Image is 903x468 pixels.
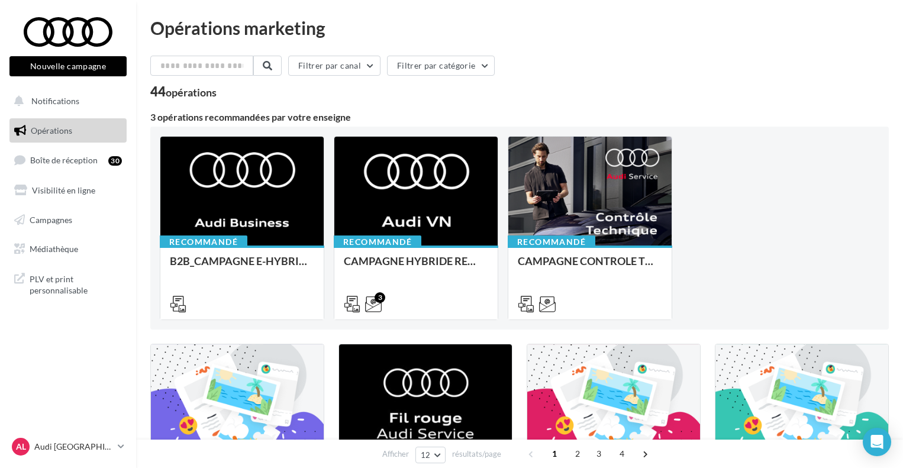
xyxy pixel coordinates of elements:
a: Visibilité en ligne [7,178,129,203]
span: Visibilité en ligne [32,185,95,195]
span: 4 [612,444,631,463]
p: Audi [GEOGRAPHIC_DATA][PERSON_NAME] [34,441,113,453]
span: 12 [421,450,431,460]
span: Afficher [382,448,409,460]
a: AL Audi [GEOGRAPHIC_DATA][PERSON_NAME] [9,435,127,458]
span: Opérations [31,125,72,135]
div: Opérations marketing [150,19,889,37]
a: Campagnes [7,208,129,233]
span: Médiathèque [30,244,78,254]
div: Recommandé [160,235,247,248]
button: Filtrer par catégorie [387,56,495,76]
span: résultats/page [452,448,501,460]
div: CAMPAGNE CONTROLE TECHNIQUE 25€ OCTOBRE [518,255,662,279]
a: Médiathèque [7,237,129,262]
button: Notifications [7,89,124,114]
button: Nouvelle campagne [9,56,127,76]
button: Filtrer par canal [288,56,380,76]
span: Boîte de réception [30,155,98,165]
div: opérations [166,87,217,98]
div: 3 [375,292,385,303]
div: CAMPAGNE HYBRIDE RECHARGEABLE [344,255,488,279]
span: 3 [589,444,608,463]
button: 12 [415,447,446,463]
div: 44 [150,85,217,98]
span: 1 [545,444,564,463]
div: 3 opérations recommandées par votre enseigne [150,112,889,122]
span: PLV et print personnalisable [30,271,122,296]
div: Recommandé [334,235,421,248]
div: Open Intercom Messenger [863,428,891,456]
a: Boîte de réception30 [7,147,129,173]
a: PLV et print personnalisable [7,266,129,301]
span: 2 [568,444,587,463]
div: B2B_CAMPAGNE E-HYBRID OCTOBRE [170,255,314,279]
div: Recommandé [508,235,595,248]
a: Opérations [7,118,129,143]
span: Campagnes [30,214,72,224]
span: Notifications [31,96,79,106]
span: AL [16,441,26,453]
div: 30 [108,156,122,166]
